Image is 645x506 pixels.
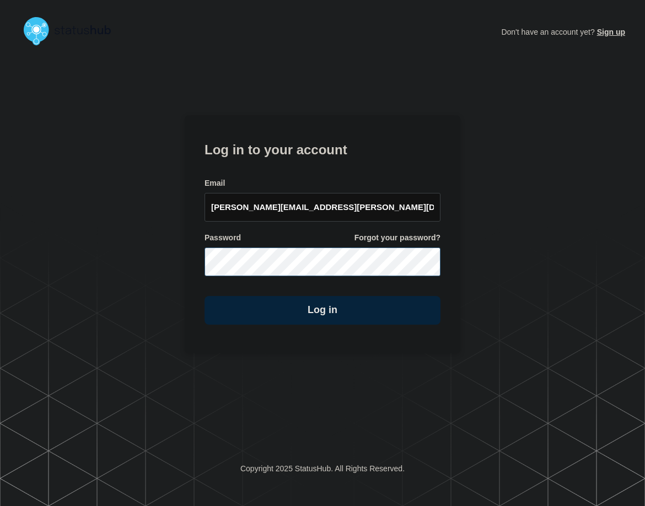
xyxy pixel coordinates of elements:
a: Sign up [595,28,625,36]
p: Copyright 2025 StatusHub. All Rights Reserved. [240,464,405,473]
img: StatusHub logo [20,13,125,49]
a: Forgot your password? [354,233,440,243]
h1: Log in to your account [205,138,440,159]
span: Email [205,178,225,189]
input: email input [205,193,440,222]
span: Password [205,233,241,243]
button: Log in [205,296,440,325]
p: Don't have an account yet? [501,19,625,45]
input: password input [205,247,440,276]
